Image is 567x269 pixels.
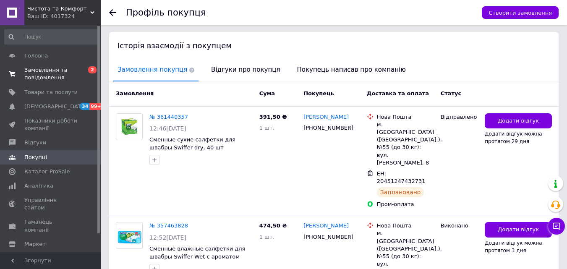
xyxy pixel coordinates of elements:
[113,59,199,81] span: Замовлення покупця
[377,187,424,197] div: Заплановано
[489,10,552,16] span: Створити замовлення
[485,240,542,253] span: Додати відгук можна протягом 3 дня
[367,90,429,97] span: Доставка та оплата
[24,168,70,175] span: Каталог ProSale
[482,6,559,19] button: Створити замовлення
[24,182,53,190] span: Аналітика
[116,113,143,140] a: Фото товару
[126,8,206,18] h1: Профіль покупця
[293,59,410,81] span: Покупець написав про компанію
[118,41,232,50] span: Історія взаємодії з покупцем
[259,125,274,131] span: 1 шт.
[377,121,434,167] div: м. [GEOGRAPHIC_DATA] ([GEOGRAPHIC_DATA].), №55 (до 30 кг): вул. [PERSON_NAME], 8
[303,113,349,121] a: [PERSON_NAME]
[116,225,142,246] img: Фото товару
[24,89,78,96] span: Товари та послуги
[88,66,97,73] span: 2
[377,170,426,185] span: ЕН: 20451247432731
[441,113,478,121] div: Відправлено
[548,218,565,235] button: Чат з покупцем
[116,117,142,136] img: Фото товару
[109,9,116,16] div: Повернутися назад
[149,222,188,229] a: № 357463828
[116,222,143,249] a: Фото товару
[259,114,287,120] span: 391,50 ₴
[441,90,462,97] span: Статус
[259,234,274,240] span: 1 шт.
[377,222,434,230] div: Нова Пошта
[441,222,478,230] div: Виконано
[485,113,552,129] button: Додати відгук
[24,240,46,248] span: Маркет
[259,90,275,97] span: Cума
[303,222,349,230] a: [PERSON_NAME]
[303,90,334,97] span: Покупець
[24,117,78,132] span: Показники роботи компанії
[27,5,90,13] span: Чистота та Комфорт
[207,59,284,81] span: Відгуки про покупця
[149,114,188,120] a: № 361440357
[259,222,287,229] span: 474,50 ₴
[485,222,552,238] button: Додати відгук
[24,66,78,81] span: Замовлення та повідомлення
[498,117,539,125] span: Додати відгук
[27,13,101,20] div: Ваш ID: 4017324
[377,201,434,208] div: Пром-оплата
[498,226,539,234] span: Додати відгук
[149,125,186,132] span: 12:46[DATE]
[116,90,154,97] span: Замовлення
[485,131,542,144] span: Додати відгук можна протягом 29 дня
[302,232,353,243] div: [PHONE_NUMBER]
[24,103,86,110] span: [DEMOGRAPHIC_DATA]
[4,29,99,44] input: Пошук
[149,136,235,151] a: Сменные сухие салфетки для швабры Swiffer dry, 40 шт
[24,154,47,161] span: Покупці
[377,113,434,121] div: Нова Пошта
[89,103,103,110] span: 99+
[149,245,245,267] a: Сменные влажные салфетки для швабры Swiffer Wet с ароматом Лимона 24 шт.
[80,103,89,110] span: 34
[149,234,186,241] span: 12:52[DATE]
[24,196,78,212] span: Управління сайтом
[24,139,46,146] span: Відгуки
[302,123,353,133] div: [PHONE_NUMBER]
[24,218,78,233] span: Гаманець компанії
[24,52,48,60] span: Головна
